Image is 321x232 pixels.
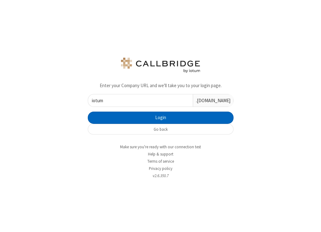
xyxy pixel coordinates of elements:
[83,173,238,179] li: v2.6.350.7
[88,82,234,89] p: Enter your Company URL and we'll take you to your login page.
[120,144,201,150] a: Make sure you're ready with our connection test
[193,94,233,107] div: .[DOMAIN_NAME]
[147,159,174,164] a: Terms of service
[88,112,234,124] button: Login
[120,58,201,73] img: logo.png
[149,166,172,171] a: Privacy policy
[88,94,193,107] input: eg. my-company-name
[148,151,173,157] a: Help & support
[88,124,234,134] button: Go back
